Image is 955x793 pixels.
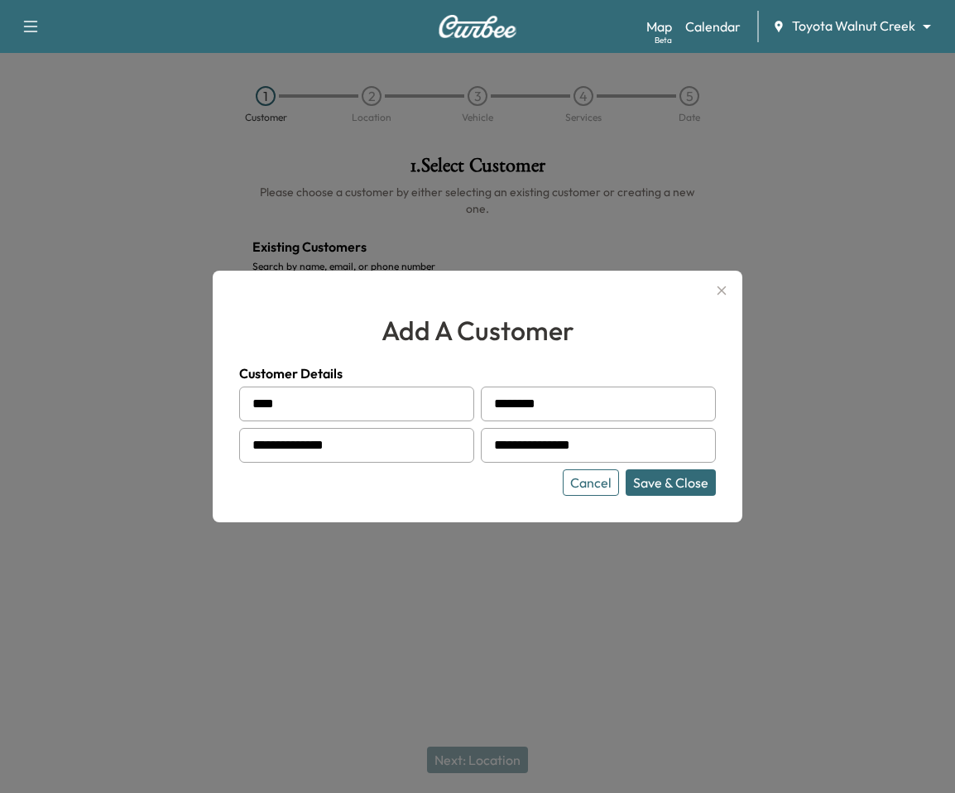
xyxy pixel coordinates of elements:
img: Curbee Logo [438,15,517,38]
a: MapBeta [646,17,672,36]
a: Calendar [685,17,741,36]
button: Cancel [563,469,619,496]
div: Beta [655,34,672,46]
h4: Customer Details [239,363,716,383]
h2: add a customer [239,310,716,350]
span: Toyota Walnut Creek [792,17,915,36]
button: Save & Close [626,469,716,496]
